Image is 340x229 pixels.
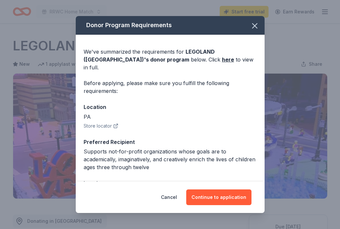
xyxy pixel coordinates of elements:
[84,79,257,95] div: Before applying, please make sure you fulfill the following requirements:
[84,179,257,187] div: Legal
[84,122,118,130] button: Store locator
[84,113,257,121] div: PA
[84,148,257,171] div: Supports not-for-profit organizations whose goals are to academically, imaginatively, and creativ...
[222,56,234,63] a: here
[161,189,177,205] button: Cancel
[76,16,265,35] div: Donor Program Requirements
[84,48,257,71] div: We've summarized the requirements for below. Click to view in full.
[84,138,257,146] div: Preferred Recipient
[84,103,257,111] div: Location
[186,189,251,205] button: Continue to application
